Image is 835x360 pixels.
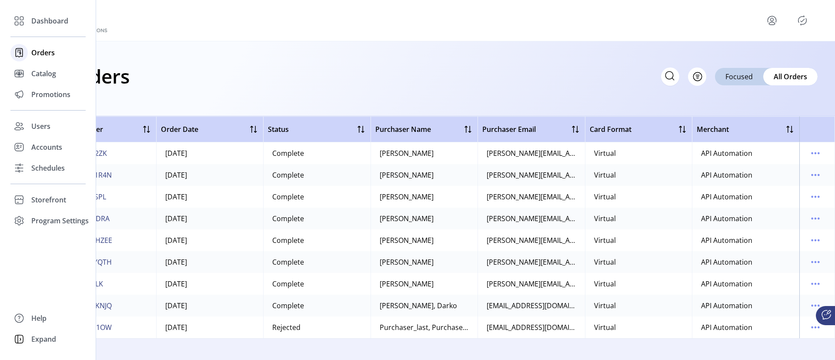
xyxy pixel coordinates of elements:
span: Purchaser Email [482,124,536,135]
td: [DATE] [156,316,264,338]
span: Catalog [31,68,56,79]
td: [DATE] [156,208,264,229]
span: Order Date [161,124,198,135]
div: API Automation [701,235,752,246]
span: Users [31,121,50,131]
div: [PERSON_NAME][EMAIL_ADDRESS][DOMAIN_NAME] [487,213,576,224]
button: menu [808,146,822,160]
span: Focused [725,71,753,82]
div: Complete [272,192,304,202]
span: Expand [31,334,56,344]
div: Virtual [594,213,616,224]
button: menu [808,255,822,269]
div: [PERSON_NAME], Darko [380,300,457,311]
h1: Orders [66,61,130,91]
div: [PERSON_NAME][EMAIL_ADDRESS][DOMAIN_NAME] [487,192,576,202]
td: [DATE] [156,164,264,186]
span: Card Format [590,124,631,135]
div: [EMAIL_ADDRESS][DOMAIN_NAME] [487,300,576,311]
div: API Automation [701,148,752,158]
div: API Automation [701,322,752,333]
div: API Automation [701,213,752,224]
button: menu [765,13,779,27]
div: [EMAIL_ADDRESS][DOMAIN_NAME] [487,322,576,333]
button: menu [808,212,822,225]
td: [DATE] [156,273,264,295]
button: Filter Button [688,67,706,86]
div: [PERSON_NAME][EMAIL_ADDRESS][DOMAIN_NAME] [487,170,576,180]
div: Virtual [594,235,616,246]
button: menu [808,320,822,334]
td: [DATE] [156,229,264,251]
div: [PERSON_NAME] [380,213,434,224]
div: Complete [272,213,304,224]
div: Virtual [594,192,616,202]
div: [PERSON_NAME][EMAIL_ADDRESS][DOMAIN_NAME] [487,148,576,158]
div: Rejected [272,322,301,333]
div: [PERSON_NAME] [380,170,434,180]
span: Dashboard [31,16,68,26]
span: Promotions [31,89,70,100]
button: menu [808,233,822,247]
td: [DATE] [156,295,264,316]
div: [PERSON_NAME] [380,235,434,246]
div: Virtual [594,279,616,289]
div: [PERSON_NAME] [380,257,434,267]
div: [PERSON_NAME][EMAIL_ADDRESS][DOMAIN_NAME] [487,257,576,267]
div: Complete [272,148,304,158]
div: Virtual [594,170,616,180]
div: [PERSON_NAME] [380,279,434,289]
span: Status [268,124,289,135]
div: API Automation [701,279,752,289]
div: API Automation [701,192,752,202]
div: Complete [272,235,304,246]
span: All Orders [774,71,807,82]
span: Schedules [31,163,65,173]
div: All Orders [763,68,818,85]
div: Complete [272,170,304,180]
td: [DATE] [156,186,264,208]
div: Virtual [594,300,616,311]
span: Merchant [697,124,729,135]
span: Purchaser Name [375,124,431,135]
div: Complete [272,257,304,267]
span: Storefront [31,195,66,205]
div: Focused [715,68,763,85]
button: menu [808,190,822,204]
button: menu [808,299,822,313]
button: Publisher Panel [795,13,809,27]
span: Help [31,313,47,323]
div: [PERSON_NAME] [380,192,434,202]
span: Orders [31,47,55,58]
div: [PERSON_NAME][EMAIL_ADDRESS][DOMAIN_NAME] [487,235,576,246]
div: API Automation [701,257,752,267]
span: Program Settings [31,215,89,226]
div: API Automation [701,170,752,180]
div: [PERSON_NAME][EMAIL_ADDRESS][DOMAIN_NAME] [487,279,576,289]
td: [DATE] [156,251,264,273]
div: API Automation [701,300,752,311]
button: menu [808,168,822,182]
div: Virtual [594,148,616,158]
div: Complete [272,279,304,289]
div: Purchaser_last, Purchaser_first [380,322,469,333]
div: Complete [272,300,304,311]
div: Virtual [594,322,616,333]
td: [DATE] [156,142,264,164]
span: Accounts [31,142,62,152]
button: menu [808,277,822,291]
div: Virtual [594,257,616,267]
div: [PERSON_NAME] [380,148,434,158]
